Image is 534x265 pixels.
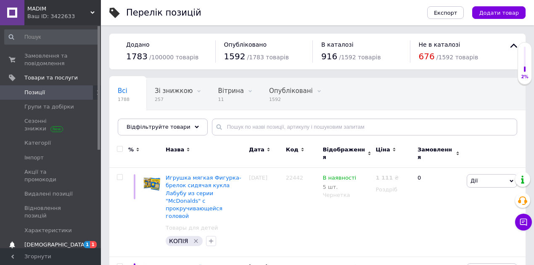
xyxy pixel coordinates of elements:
span: Вітрина [218,87,243,95]
span: 11 [218,96,243,103]
span: Товари та послуги [24,74,78,82]
svg: Видалити мітку [193,238,199,244]
span: Код [286,146,299,154]
span: [DEMOGRAPHIC_DATA] [24,241,87,249]
span: 1 [84,241,90,248]
span: В наявності [323,175,356,183]
span: Характеристики [24,227,72,234]
span: Видалені позиції [24,190,73,198]
div: [DATE] [247,168,284,257]
span: 676 [419,51,435,61]
span: Опубліковано [224,41,267,48]
div: Роздріб [375,186,410,193]
span: MADIM [27,5,90,13]
a: Товары для детей [166,224,218,232]
span: / 100000 товарів [149,54,198,61]
span: Опубліковані [269,87,313,95]
span: % [128,146,134,154]
div: 0 [412,168,465,257]
span: Замовлення [418,146,454,161]
span: Експорт [434,10,457,16]
span: Групи та добірки [24,103,74,111]
span: Назва [166,146,184,154]
span: КОПІЯ [169,238,188,244]
span: 257 [155,96,193,103]
div: Чернетка [323,191,371,199]
span: 1 [90,241,97,248]
span: Ціна [375,146,390,154]
button: Додати товар [472,6,526,19]
span: Дата [249,146,264,154]
span: Сезонні знижки [24,117,78,132]
input: Пошук [4,29,99,45]
span: Зі знижкою [155,87,193,95]
span: Категорії [24,139,51,147]
span: 22442 [286,175,303,181]
span: Додано [126,41,149,48]
div: Ваш ID: 3422633 [27,13,101,20]
button: Експорт [427,6,464,19]
a: Игрушка мягкая Фигурка-брелок сидячая кукла Лабубу из серии "McDonalds" с прокручивающейся головой [166,175,241,219]
span: Замовлення та повідомлення [24,52,78,67]
span: Імпорт [24,154,44,162]
span: Не в каталозі [419,41,460,48]
span: 1788 [118,96,130,103]
span: Додати товар [479,10,519,16]
span: Дії [471,178,478,184]
b: 1 111 [375,175,393,181]
button: Чат з покупцем [515,214,532,231]
span: Відображення [323,146,365,161]
span: / 1783 товарів [247,54,289,61]
span: В каталозі [321,41,354,48]
span: Акції та промокоди [24,168,78,183]
span: Всі [118,87,127,95]
span: 916 [321,51,337,61]
span: / 1592 товарів [436,54,478,61]
span: Приховані [118,119,152,127]
span: Позиції [24,89,45,96]
span: Відфільтруйте товари [127,124,190,130]
div: 5 шт. [323,184,356,190]
div: Перелік позицій [126,8,201,17]
div: 2% [518,74,531,80]
div: ₴ [375,174,399,182]
span: 1592 [224,51,246,61]
span: 1592 [269,96,313,103]
img: Игрушка мягкая Фигурка-брелок сидячая кукла Лабубу из серии "McDonalds" с прокручивающейся головой [143,174,161,193]
span: 1783 [126,51,148,61]
input: Пошук по назві позиції, артикулу і пошуковим запитам [212,119,517,135]
span: Відновлення позицій [24,204,78,220]
span: / 1592 товарів [339,54,381,61]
